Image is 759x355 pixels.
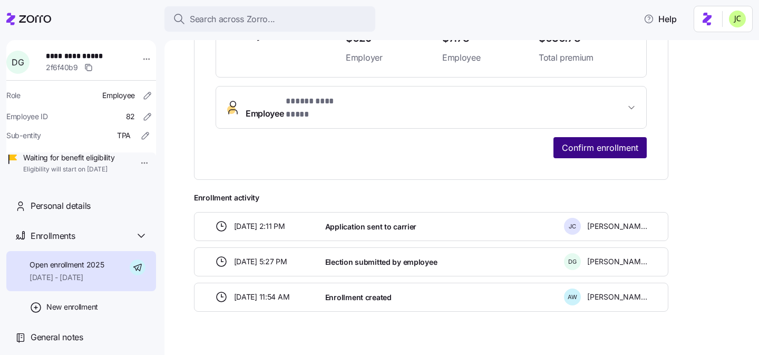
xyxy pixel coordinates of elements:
span: Employee ID [6,111,48,122]
span: Total premium [539,51,634,64]
span: Employee [102,90,135,101]
span: Enrollment created [325,292,392,303]
span: [PERSON_NAME] [587,256,647,267]
span: [DATE] - [DATE] [30,272,104,283]
span: Enrollments [31,229,75,243]
span: New enrollment [46,302,98,312]
button: Help [635,8,685,30]
span: D G [12,58,24,66]
span: Help [644,13,677,25]
span: [PERSON_NAME] [587,221,647,232]
span: D G [568,259,577,265]
span: [DATE] 2:11 PM [234,221,285,232]
span: Employee [442,51,503,64]
span: Open enrollment 2025 [30,260,104,270]
span: Confirm enrollment [562,141,638,154]
span: Personal details [31,199,91,213]
button: Search across Zorro... [164,6,375,32]
span: TPA [117,130,131,141]
span: 2f6f40b9 [46,62,78,73]
span: Sub-entity [6,130,41,141]
span: [DATE] 11:54 AM [234,292,290,302]
span: J C [569,224,576,229]
span: [PERSON_NAME] [587,292,647,302]
span: General notes [31,331,83,344]
span: A W [568,294,577,300]
span: Enrollment activity [194,193,668,203]
button: Confirm enrollment [553,137,647,158]
span: Waiting for benefit eligibility [23,152,114,163]
span: 82 [126,111,135,122]
span: Election submitted by employee [325,257,437,267]
span: Employer [346,51,406,64]
span: [DATE] 5:27 PM [234,256,287,267]
span: Employee [246,95,348,120]
span: Application sent to carrier [325,222,416,232]
span: Search across Zorro... [190,13,275,26]
img: 0d5040ea9766abea509702906ec44285 [729,11,746,27]
span: Eligibility will start on [DATE] [23,165,114,174]
span: Role [6,90,21,101]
